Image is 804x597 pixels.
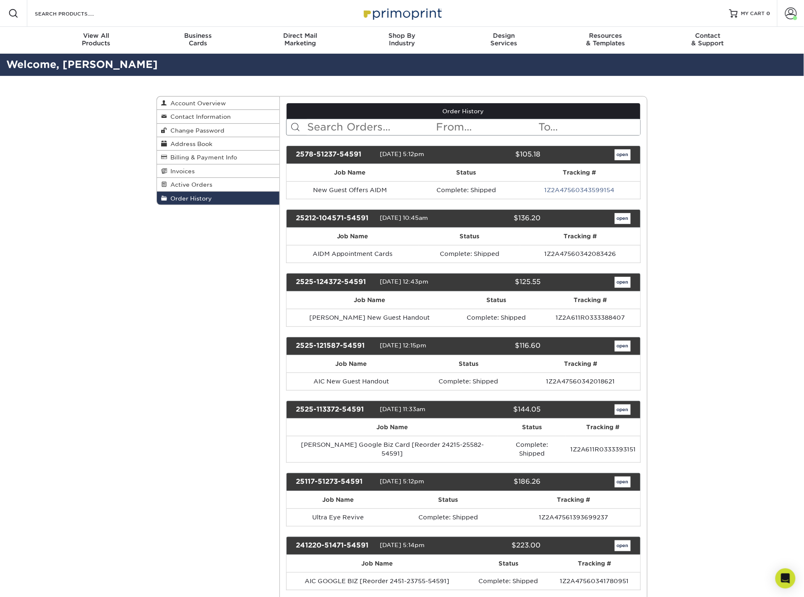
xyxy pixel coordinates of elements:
[566,436,640,462] td: 1Z2A611R0333393151
[457,213,547,224] div: $136.20
[767,10,770,16] span: 0
[520,245,640,263] td: 1Z2A47560342083426
[549,572,640,590] td: 1Z2A47560341780951
[287,555,468,572] th: Job Name
[457,404,547,415] div: $144.05
[290,149,380,160] div: 2578-51237-54591
[615,277,631,288] a: open
[167,168,195,175] span: Invoices
[287,181,414,199] td: New Guest Offers AIDM
[414,181,519,199] td: Complete: Shipped
[287,436,499,462] td: [PERSON_NAME] Google Biz Card [Reorder 24215-25582-54591]
[453,27,555,54] a: DesignServices
[521,355,640,373] th: Tracking #
[555,27,657,54] a: Resources& Templates
[287,228,419,245] th: Job Name
[498,436,566,462] td: Complete: Shipped
[167,195,212,202] span: Order History
[538,119,640,135] input: To...
[549,555,640,572] th: Tracking #
[147,32,249,39] span: Business
[157,178,279,191] a: Active Orders
[45,32,147,39] span: View All
[457,477,547,488] div: $186.26
[157,164,279,178] a: Invoices
[615,149,631,160] a: open
[468,572,549,590] td: Complete: Shipped
[351,32,453,47] div: Industry
[468,555,549,572] th: Status
[157,151,279,164] a: Billing & Payment Info
[566,419,640,436] th: Tracking #
[290,213,380,224] div: 25212-104571-54591
[307,119,436,135] input: Search Orders...
[519,164,640,181] th: Tracking #
[416,355,521,373] th: Status
[157,124,279,137] a: Change Password
[167,181,212,188] span: Active Orders
[498,419,566,436] th: Status
[167,141,212,147] span: Address Book
[615,213,631,224] a: open
[657,27,759,54] a: Contact& Support
[457,341,547,352] div: $116.60
[290,341,380,352] div: 2525-121587-54591
[287,103,641,119] a: Order History
[457,277,547,288] div: $125.55
[545,187,615,193] a: 1Z2A47560343599154
[390,508,507,526] td: Complete: Shipped
[351,27,453,54] a: Shop ByIndustry
[419,228,520,245] th: Status
[157,96,279,110] a: Account Overview
[157,137,279,151] a: Address Book
[521,373,640,390] td: 1Z2A47560342018621
[657,32,759,39] span: Contact
[615,404,631,415] a: open
[615,477,631,488] a: open
[287,245,419,263] td: AIDM Appointment Cards
[380,478,424,485] span: [DATE] 5:12pm
[453,32,555,47] div: Services
[453,32,555,39] span: Design
[657,32,759,47] div: & Support
[435,119,538,135] input: From...
[157,192,279,205] a: Order History
[452,292,540,309] th: Status
[290,277,380,288] div: 2525-124372-54591
[540,309,640,326] td: 1Z2A611R0333388407
[380,542,425,548] span: [DATE] 5:14pm
[351,32,453,39] span: Shop By
[507,508,640,526] td: 1Z2A47561393699237
[452,309,540,326] td: Complete: Shipped
[167,127,224,134] span: Change Password
[287,309,453,326] td: [PERSON_NAME] New Guest Handout
[249,32,351,47] div: Marketing
[414,164,519,181] th: Status
[507,491,640,508] th: Tracking #
[249,27,351,54] a: Direct MailMarketing
[540,292,640,309] th: Tracking #
[290,477,380,488] div: 25117-51273-54591
[555,32,657,39] span: Resources
[419,245,520,263] td: Complete: Shipped
[249,32,351,39] span: Direct Mail
[147,32,249,47] div: Cards
[287,355,416,373] th: Job Name
[555,32,657,47] div: & Templates
[287,164,414,181] th: Job Name
[287,572,468,590] td: AIC GOOGLE BIZ [Reorder 2451-23755-54591]
[287,292,453,309] th: Job Name
[287,373,416,390] td: AIC New Guest Handout
[380,151,424,157] span: [DATE] 5:12pm
[167,154,237,161] span: Billing & Payment Info
[290,540,380,551] div: 241220-51471-54591
[45,32,147,47] div: Products
[775,568,796,589] div: Open Intercom Messenger
[457,149,547,160] div: $105.18
[457,540,547,551] div: $223.00
[360,4,444,22] img: Primoprint
[147,27,249,54] a: BusinessCards
[380,406,425,412] span: [DATE] 11:33am
[615,540,631,551] a: open
[615,341,631,352] a: open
